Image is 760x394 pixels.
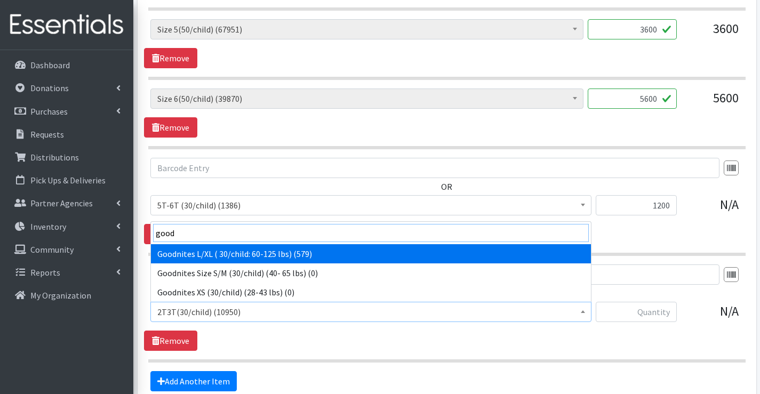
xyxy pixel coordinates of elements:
[30,290,91,301] p: My Organization
[144,48,197,68] a: Remove
[588,19,677,39] input: Quantity
[150,158,719,178] input: Barcode Entry
[30,244,74,255] p: Community
[157,22,577,37] span: Size 5(50/child) (67951)
[4,54,129,76] a: Dashboard
[151,263,591,283] li: Goodnites Size S/M (30/child) (40- 65 lbs) (0)
[4,7,129,43] img: HumanEssentials
[30,198,93,208] p: Partner Agencies
[4,285,129,306] a: My Organization
[30,106,68,117] p: Purchases
[150,302,591,322] span: 2T3T(30/child) (10950)
[685,302,739,331] div: N/A
[151,244,591,263] li: Goodnites L/XL ( 30/child: 60-125 lbs) (579)
[30,60,70,70] p: Dashboard
[4,192,129,214] a: Partner Agencies
[157,198,585,213] span: 5T-6T (30/child) (1386)
[4,262,129,283] a: Reports
[4,77,129,99] a: Donations
[30,83,69,93] p: Donations
[157,304,585,319] span: 2T3T(30/child) (10950)
[150,19,583,39] span: Size 5(50/child) (67951)
[30,129,64,140] p: Requests
[150,89,583,109] span: Size 6(50/child) (39870)
[4,124,129,145] a: Requests
[144,331,197,351] a: Remove
[4,170,129,191] a: Pick Ups & Deliveries
[596,195,677,215] input: Quantity
[30,267,60,278] p: Reports
[441,180,452,193] label: OR
[685,195,739,224] div: N/A
[685,89,739,117] div: 5600
[151,283,591,302] li: Goodnites XS (30/child) (28-43 lbs) (0)
[150,371,237,391] a: Add Another Item
[144,117,197,138] a: Remove
[685,19,739,48] div: 3600
[30,152,79,163] p: Distributions
[150,195,591,215] span: 5T-6T (30/child) (1386)
[4,216,129,237] a: Inventory
[144,224,197,244] a: Remove
[588,89,677,109] input: Quantity
[157,91,577,106] span: Size 6(50/child) (39870)
[30,175,106,186] p: Pick Ups & Deliveries
[596,302,677,322] input: Quantity
[4,147,129,168] a: Distributions
[4,239,129,260] a: Community
[30,221,66,232] p: Inventory
[4,101,129,122] a: Purchases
